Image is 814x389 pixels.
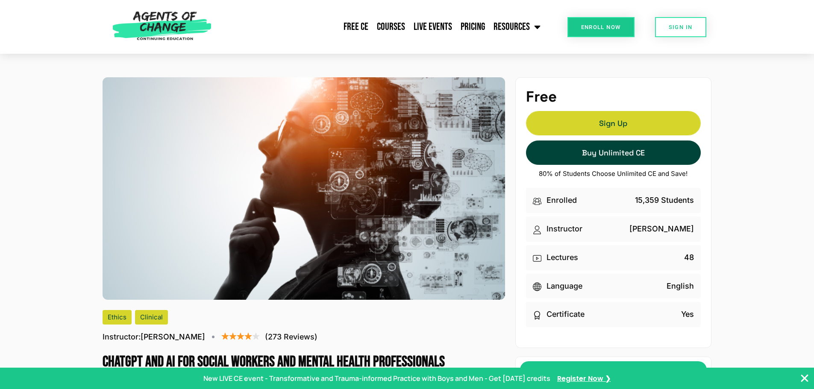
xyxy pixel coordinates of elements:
[629,223,694,235] p: [PERSON_NAME]
[265,331,317,343] p: (273 Reviews)
[103,353,505,371] h1: ChatGPT and AI for Social Workers and Mental Health Professionals (3 General CE Credit)
[456,16,489,38] a: Pricing
[409,16,456,38] a: Live Events
[339,16,373,38] a: Free CE
[526,111,701,135] a: Sign UpSign Up
[526,120,700,126] span: Sign Up
[547,223,582,235] p: Instructor
[203,373,550,383] p: New LIVE CE event - Transformative and Trauma-informed Practice with Boys and Men - Get [DATE] cr...
[581,24,621,30] span: Enroll Now
[489,16,545,38] a: Resources
[103,77,505,299] img: ChatGPT and AI for Social Workers and Mental Health Professionals (3 General CE Credit)
[567,17,635,37] a: Enroll Now
[373,16,409,38] a: Courses
[655,17,706,37] a: SIGN IN
[799,373,810,383] button: Close Banner
[635,195,694,206] p: 15,359 Students
[526,88,701,106] h4: Free
[135,310,168,325] div: Clinical
[103,331,141,343] span: Instructor:
[667,281,694,292] p: English
[582,148,645,157] span: Buy Unlimited CE
[684,252,694,263] p: 48
[526,170,701,178] p: 80% of Students Choose Unlimited CE and Save!
[681,309,694,320] p: Yes
[557,373,611,384] a: Register Now ❯
[547,281,582,292] p: Language
[216,16,545,38] nav: Menu
[669,24,693,30] span: SIGN IN
[526,140,701,165] a: Buy Unlimited CE
[547,195,577,206] p: Enrolled
[547,252,578,263] p: Lectures
[103,310,132,325] div: Ethics
[103,331,205,343] p: [PERSON_NAME]
[547,309,585,320] p: Certificate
